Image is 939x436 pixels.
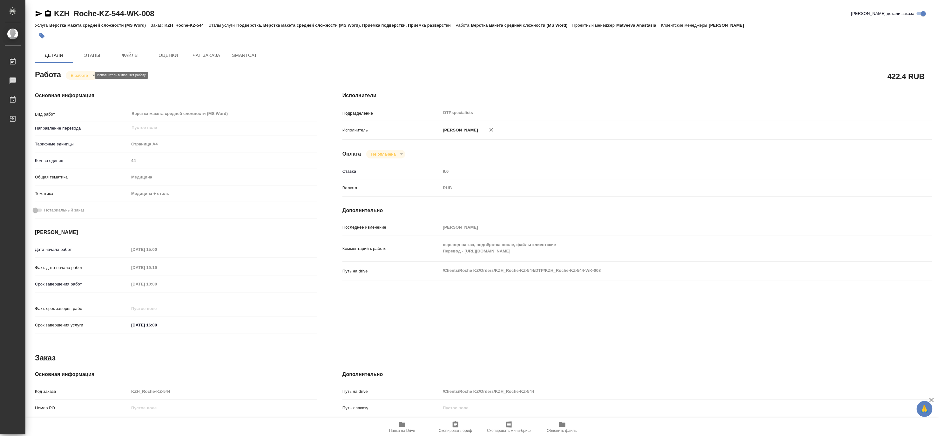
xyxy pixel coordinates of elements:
[441,223,883,232] input: Пустое поле
[547,428,578,433] span: Обновить файлы
[709,23,749,28] p: [PERSON_NAME]
[441,167,883,176] input: Пустое поле
[49,23,151,28] p: Верстка макета средней сложности (MS Word)
[131,124,302,131] input: Пустое поле
[35,229,317,236] h4: [PERSON_NAME]
[66,71,98,80] div: В работе
[366,150,405,158] div: В работе
[441,387,883,396] input: Пустое поле
[572,23,616,28] p: Проектный менеджер
[342,127,441,133] p: Исполнитель
[129,387,317,396] input: Пустое поле
[342,207,932,214] h4: Дополнительно
[429,418,482,436] button: Скопировать бриф
[129,320,185,330] input: ✎ Введи что-нибудь
[35,371,317,378] h4: Основная информация
[536,418,589,436] button: Обновить файлы
[54,9,154,18] a: KZH_Roche-KZ-544-WK-008
[342,388,441,395] p: Путь на drive
[129,403,317,413] input: Пустое поле
[342,371,932,378] h4: Дополнительно
[487,428,530,433] span: Скопировать мини-бриф
[35,141,129,147] p: Тарифные единицы
[35,174,129,180] p: Общая тематика
[208,23,236,28] p: Этапы услуги
[369,151,398,157] button: Не оплачена
[342,92,932,99] h4: Исполнители
[229,51,260,59] span: SmartCat
[661,23,709,28] p: Клиентские менеджеры
[441,265,883,276] textarea: /Clients/Roche KZ/Orders/KZH_Roche-KZ-544/DTP/KZH_Roche-KZ-544-WK-008
[191,51,222,59] span: Чат заказа
[484,123,498,137] button: Удалить исполнителя
[153,51,184,59] span: Оценки
[888,71,925,82] h2: 422.4 RUB
[919,402,930,416] span: 🙏
[342,110,441,117] p: Подразделение
[441,403,883,413] input: Пустое поле
[35,405,129,411] p: Номер РО
[389,428,415,433] span: Папка на Drive
[35,29,49,43] button: Добавить тэг
[151,23,164,28] p: Заказ:
[441,127,478,133] p: [PERSON_NAME]
[482,418,536,436] button: Скопировать мини-бриф
[44,207,84,213] span: Нотариальный заказ
[115,51,145,59] span: Файлы
[342,405,441,411] p: Путь к заказу
[35,353,56,363] h2: Заказ
[35,281,129,287] p: Срок завершения работ
[129,245,185,254] input: Пустое поле
[35,265,129,271] p: Факт. дата начала работ
[441,239,883,257] textarea: перевод на каз, подвёрстка после, файлы клиентские Перевод - [URL][DOMAIN_NAME]
[129,139,317,150] div: Страница А4
[35,125,129,131] p: Направление перевода
[35,322,129,328] p: Срок завершения услуги
[77,51,107,59] span: Этапы
[35,191,129,197] p: Тематика
[35,23,49,28] p: Услуга
[35,111,129,117] p: Вид работ
[35,92,317,99] h4: Основная информация
[44,10,52,17] button: Скопировать ссылку
[39,51,69,59] span: Детали
[471,23,572,28] p: Верстка макета средней сложности (MS Word)
[129,304,185,313] input: Пустое поле
[165,23,209,28] p: KZH_Roche-KZ-544
[616,23,661,28] p: Matveeva Anastasia
[35,388,129,395] p: Код заказа
[35,305,129,312] p: Факт. срок заверш. работ
[342,224,441,231] p: Последнее изменение
[35,68,61,80] h2: Работа
[35,158,129,164] p: Кол-во единиц
[35,10,43,17] button: Скопировать ссылку для ЯМессенджера
[441,183,883,193] div: RUB
[917,401,933,417] button: 🙏
[129,188,317,199] div: Медицина + стиль
[342,150,361,158] h4: Оплата
[456,23,471,28] p: Работа
[439,428,472,433] span: Скопировать бриф
[375,418,429,436] button: Папка на Drive
[129,279,185,289] input: Пустое поле
[35,246,129,253] p: Дата начала работ
[236,23,456,28] p: Подверстка, Верстка макета средней сложности (MS Word), Приемка подверстки, Приемка разверстки
[342,268,441,274] p: Путь на drive
[129,263,185,272] input: Пустое поле
[129,172,317,183] div: Медицина
[342,168,441,175] p: Ставка
[342,245,441,252] p: Комментарий к работе
[342,185,441,191] p: Валюта
[69,73,90,78] button: В работе
[129,156,317,165] input: Пустое поле
[851,10,915,17] span: [PERSON_NAME] детали заказа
